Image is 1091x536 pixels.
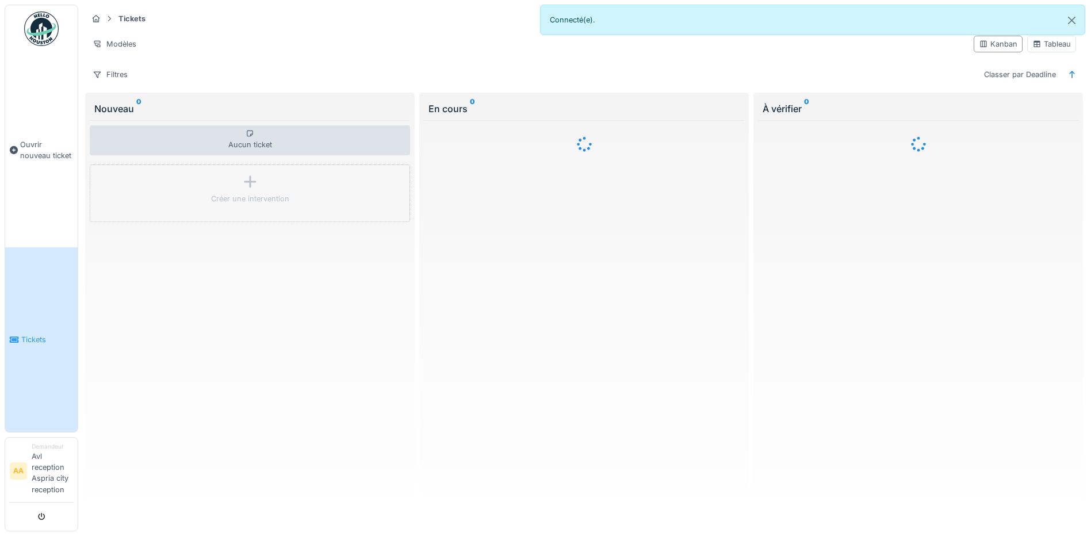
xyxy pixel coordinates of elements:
[87,66,133,83] div: Filtres
[1059,5,1085,36] button: Close
[428,102,740,116] div: En cours
[10,462,27,480] li: AA
[1032,39,1071,49] div: Tableau
[979,39,1017,49] div: Kanban
[114,13,150,24] strong: Tickets
[5,247,78,431] a: Tickets
[540,5,1086,35] div: Connecté(e).
[10,442,73,503] a: AA DemandeurAvl reception Aspria city reception
[211,193,289,204] div: Créer une intervention
[470,102,475,116] sup: 0
[979,66,1061,83] div: Classer par Deadline
[804,102,809,116] sup: 0
[94,102,405,116] div: Nouveau
[5,52,78,247] a: Ouvrir nouveau ticket
[32,442,73,500] li: Avl reception Aspria city reception
[136,102,141,116] sup: 0
[24,12,59,46] img: Badge_color-CXgf-gQk.svg
[20,139,73,161] span: Ouvrir nouveau ticket
[763,102,1074,116] div: À vérifier
[21,334,73,345] span: Tickets
[87,36,141,52] div: Modèles
[90,125,410,155] div: Aucun ticket
[32,442,73,451] div: Demandeur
